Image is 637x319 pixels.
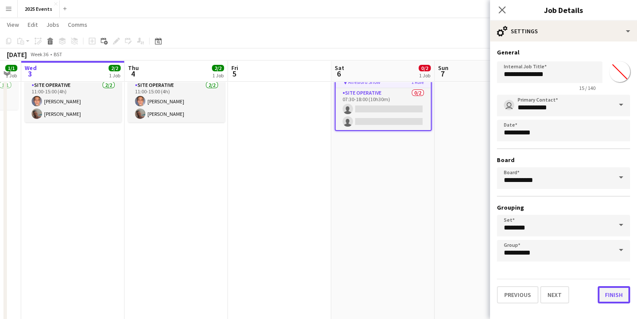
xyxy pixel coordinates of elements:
div: BST [54,51,62,57]
span: Jobs [46,21,59,29]
app-card-role: Site Operative2/211:00-15:00 (4h)[PERSON_NAME][PERSON_NAME] [25,80,122,122]
div: 1 Job [419,72,430,79]
div: [DATE] [7,50,27,59]
span: 6 [333,69,344,79]
a: View [3,19,22,30]
span: Week 36 [29,51,50,57]
div: 1 Job [6,72,17,79]
div: 1 Job [109,72,120,79]
span: 1/1 [5,65,17,71]
span: Fri [231,64,238,72]
button: Next [540,286,569,303]
app-card-role: Site Operative0/207:30-18:00 (10h30m) [336,88,431,130]
app-card-role: Site Operative2/211:00-15:00 (4h)[PERSON_NAME][PERSON_NAME] [128,80,225,122]
a: Edit [24,19,41,30]
span: 15 / 140 [572,85,602,91]
button: Previous [497,286,538,303]
span: Edit [28,21,38,29]
a: Comms [64,19,91,30]
app-job-card: 11:00-15:00 (4h)2/2BRITISH MASTERS1 RoleSite Operative2/211:00-15:00 (4h)[PERSON_NAME][PERSON_NAME] [128,50,225,122]
button: Finish [598,286,630,303]
h3: Job Details [490,4,637,16]
h3: Board [497,156,630,164]
span: 5 [230,69,238,79]
span: Wed [25,64,37,72]
app-job-card: 11:00-15:00 (4h)2/2BRITISH MASTERS1 RoleSite Operative2/211:00-15:00 (4h)[PERSON_NAME][PERSON_NAME] [25,50,122,122]
div: Settings [490,21,637,41]
span: 1 Role [411,79,424,85]
span: 4 [127,69,139,79]
a: Jobs [43,19,63,30]
div: 1 Job [212,72,224,79]
span: Sat [335,64,344,72]
span: View [7,21,19,29]
span: Alresford Show [348,79,381,85]
span: Comms [68,21,87,29]
span: 2/2 [109,65,121,71]
app-job-card: Draft07:30-18:00 (10h30m)0/2Alresford Show Alresford Show1 RoleSite Operative0/207:30-18:00 (10h30m) [335,50,432,131]
span: 2/2 [212,65,224,71]
span: 0/2 [419,65,431,71]
span: 7 [437,69,448,79]
h3: Grouping [497,204,630,211]
span: 3 [23,69,37,79]
span: Thu [128,64,139,72]
h3: General [497,48,630,56]
span: Sun [438,64,448,72]
button: 2025 Events [18,0,60,17]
